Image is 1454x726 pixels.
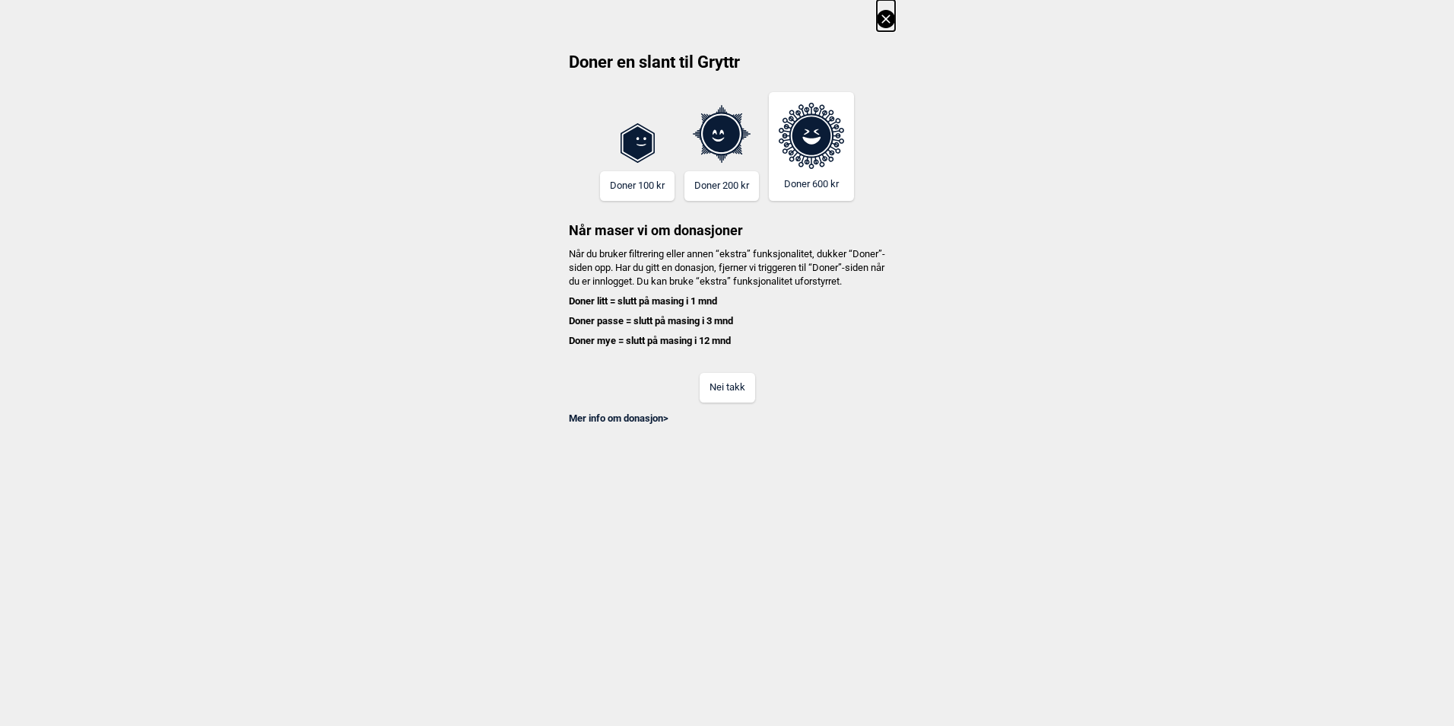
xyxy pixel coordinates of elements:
[769,92,854,201] button: Doner 600 kr
[559,201,895,240] h3: Når maser vi om donasjoner
[569,295,717,307] b: Doner litt = slutt på masing i 1 mnd
[569,315,733,326] b: Doner passe = slutt på masing i 3 mnd
[600,171,675,201] button: Doner 100 kr
[569,412,668,424] a: Mer info om donasjon>
[700,373,755,403] button: Nei takk
[559,51,895,84] h2: Doner en slant til Gryttr
[559,247,895,349] h4: Når du bruker filtrering eller annen “ekstra” funksjonalitet, dukker “Doner”-siden opp. Har du gi...
[569,335,731,346] b: Doner mye = slutt på masing i 12 mnd
[684,171,759,201] button: Doner 200 kr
